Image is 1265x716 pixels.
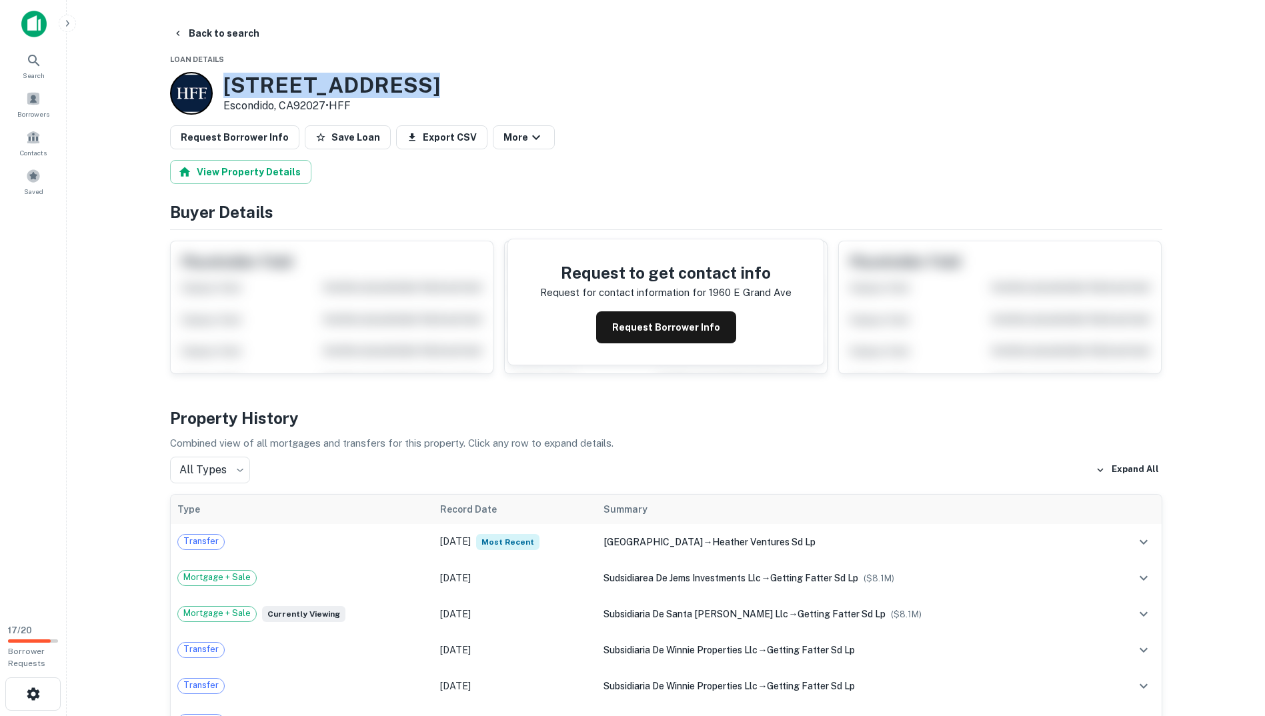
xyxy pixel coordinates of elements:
[603,573,761,583] span: sudsidiarea de jems investments llc
[1198,609,1265,673] iframe: Chat Widget
[712,537,816,547] span: heather ventures sd lp
[603,645,758,655] span: subsidiaria de winnie properties llc
[396,125,487,149] button: Export CSV
[433,596,597,632] td: [DATE]
[767,681,855,691] span: getting fatter sd lp
[1092,460,1162,480] button: Expand All
[170,55,224,63] span: Loan Details
[178,643,224,656] span: Transfer
[603,679,1102,693] div: →
[170,406,1162,430] h4: Property History
[17,109,49,119] span: Borrowers
[178,535,224,548] span: Transfer
[178,571,256,584] span: Mortgage + Sale
[167,21,265,45] button: Back to search
[433,495,597,524] th: Record Date
[596,311,736,343] button: Request Borrower Info
[433,632,597,668] td: [DATE]
[476,534,539,550] span: Most Recent
[178,679,224,692] span: Transfer
[170,457,250,483] div: All Types
[433,668,597,704] td: [DATE]
[4,125,63,161] a: Contacts
[170,160,311,184] button: View Property Details
[21,11,47,37] img: capitalize-icon.png
[540,261,792,285] h4: Request to get contact info
[603,535,1102,549] div: →
[4,47,63,83] a: Search
[170,200,1162,224] h4: Buyer Details
[1132,567,1155,589] button: expand row
[433,560,597,596] td: [DATE]
[1132,531,1155,553] button: expand row
[1132,603,1155,625] button: expand row
[305,125,391,149] button: Save Loan
[597,495,1109,524] th: Summary
[23,70,45,81] span: Search
[262,606,345,622] span: Currently viewing
[4,163,63,199] a: Saved
[223,98,440,114] p: Escondido, CA92027 •
[709,285,792,301] p: 1960 e grand ave
[20,147,47,158] span: Contacts
[603,571,1102,585] div: →
[798,609,886,619] span: getting fatter sd lp
[170,125,299,149] button: Request Borrower Info
[171,495,434,524] th: Type
[603,537,703,547] span: [GEOGRAPHIC_DATA]
[891,609,922,619] span: ($ 8.1M )
[540,285,706,301] p: Request for contact information for
[864,573,894,583] span: ($ 8.1M )
[433,524,597,560] td: [DATE]
[170,435,1162,451] p: Combined view of all mortgages and transfers for this property. Click any row to expand details.
[178,607,256,620] span: Mortgage + Sale
[1132,675,1155,697] button: expand row
[4,86,63,122] a: Borrowers
[493,125,555,149] button: More
[603,681,758,691] span: subsidiaria de winnie properties llc
[24,186,43,197] span: Saved
[603,643,1102,657] div: →
[1132,639,1155,661] button: expand row
[603,609,788,619] span: subsidiaria de santa [PERSON_NAME] llc
[329,99,351,112] a: HFF
[770,573,858,583] span: getting fatter sd lp
[8,625,32,635] span: 17 / 20
[767,645,855,655] span: getting fatter sd lp
[603,607,1102,621] div: →
[8,647,45,668] span: Borrower Requests
[223,73,440,98] h3: [STREET_ADDRESS]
